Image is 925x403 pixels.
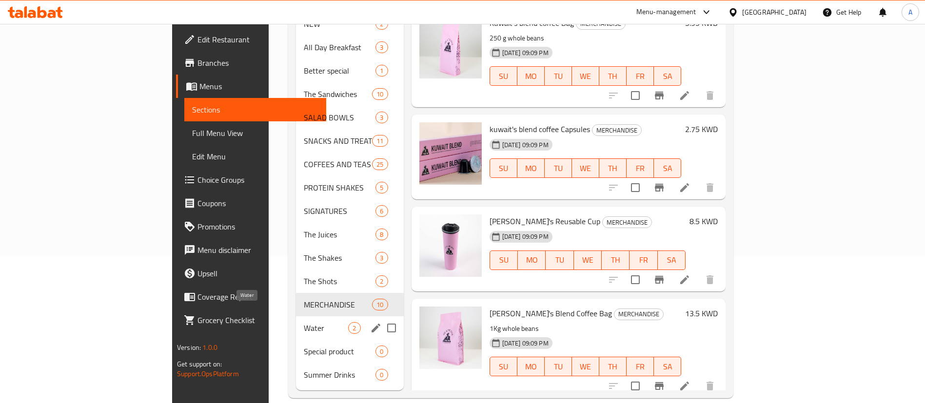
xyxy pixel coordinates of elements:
span: Select to update [625,269,646,290]
div: MERCHANDISE [614,308,664,320]
div: MERCHANDISE [592,124,642,136]
span: 3 [376,113,387,122]
span: Branches [197,57,319,69]
span: 5 [376,183,387,192]
span: 2 [349,324,360,333]
button: TU [546,250,573,270]
button: WE [572,357,599,376]
span: The Juices [304,229,375,240]
div: items [375,205,388,217]
nav: Menu sections [296,8,403,390]
div: SIGNATURES [304,205,375,217]
span: TU [549,69,568,83]
span: TU [550,253,570,267]
a: Promotions [176,215,327,238]
div: items [375,345,388,357]
div: items [375,369,388,381]
div: The Juices8 [296,223,403,246]
div: The Sandwiches [304,88,372,100]
h6: 3.95 KWD [685,16,718,30]
span: Upsell [197,268,319,279]
a: Edit menu item [679,90,690,101]
button: delete [698,84,722,107]
span: SU [494,253,514,267]
span: SA [662,253,682,267]
span: MERCHANDISE [592,125,641,136]
span: Version: [177,341,201,354]
button: TU [545,66,572,86]
img: Kuwait's blend coffee Bag [419,16,482,78]
span: COFFEES AND TEAS [304,158,372,170]
span: [PERSON_NAME]'s Blend Coffee Bag [490,306,612,321]
span: Sections [192,104,319,115]
button: SU [490,158,517,178]
div: Summer Drinks [304,369,375,381]
div: items [375,252,388,264]
span: SALAD BOWLS [304,112,375,123]
button: MO [517,158,545,178]
div: Summer Drinks0 [296,363,403,386]
button: SA [654,158,681,178]
button: MO [517,357,545,376]
span: 25 [373,160,387,169]
span: WE [576,360,595,374]
span: Select to update [625,85,646,106]
span: SA [658,69,677,83]
div: PROTEIN SHAKES5 [296,176,403,199]
a: Menus [176,75,327,98]
span: SNACKS AND TREATS [304,135,372,147]
button: TH [599,158,627,178]
span: 0 [376,347,387,356]
button: SU [490,250,518,270]
button: edit [369,321,383,335]
span: MO [522,253,542,267]
span: Coverage Report [197,291,319,303]
div: Special product [304,345,375,357]
span: MO [521,161,541,175]
span: FR [630,69,650,83]
span: [PERSON_NAME]'s Reusable Cup [490,214,600,229]
button: WE [572,158,599,178]
div: items [375,275,388,287]
button: SA [654,66,681,86]
span: [DATE] 09:09 PM [498,232,552,241]
button: delete [698,268,722,291]
span: SA [658,360,677,374]
span: Menu disclaimer [197,244,319,256]
div: SNACKS AND TREATS11 [296,129,403,153]
span: MERCHANDISE [304,299,372,310]
button: FR [627,158,654,178]
span: MO [521,69,541,83]
button: SA [658,250,686,270]
span: SU [494,161,513,175]
div: items [375,112,388,123]
span: PROTEIN SHAKES [304,182,375,193]
h6: 8.5 KWD [689,214,718,228]
button: Branch-specific-item [648,84,671,107]
div: items [375,229,388,240]
div: items [348,322,360,334]
span: 1.0.0 [202,341,217,354]
a: Sections [184,98,327,121]
span: TU [549,360,568,374]
button: FR [630,250,657,270]
a: Branches [176,51,327,75]
div: Water2edit [296,316,403,340]
span: WE [576,69,595,83]
button: MO [517,66,545,86]
img: Joe's Blend Coffee Bag [419,307,482,369]
a: Full Menu View [184,121,327,145]
div: items [375,41,388,53]
span: 0 [376,370,387,380]
span: 6 [376,207,387,216]
span: Select to update [625,177,646,198]
span: [DATE] 09:09 PM [498,140,552,150]
span: Better special [304,65,375,77]
span: SU [494,69,513,83]
div: [GEOGRAPHIC_DATA] [742,7,807,18]
span: 10 [373,300,387,309]
span: The Shakes [304,252,375,264]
